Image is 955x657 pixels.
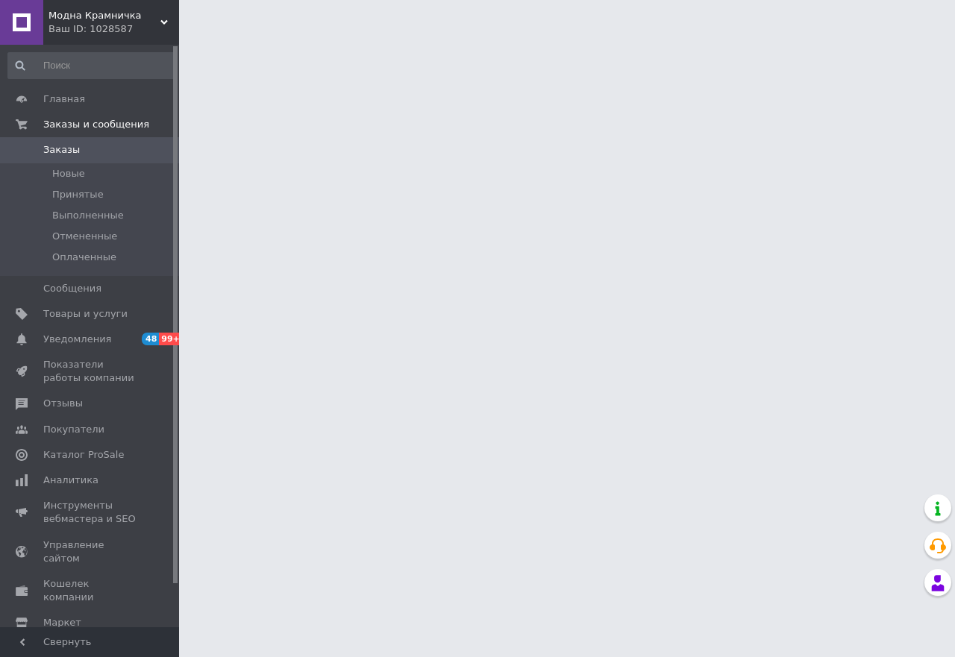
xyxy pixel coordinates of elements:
span: Выполненные [52,209,124,222]
span: Аналитика [43,474,98,487]
span: Уведомления [43,333,111,346]
span: 48 [142,333,159,345]
span: Инструменты вебмастера и SEO [43,499,138,526]
span: Сообщения [43,282,101,295]
span: Заказы и сообщения [43,118,149,131]
span: Управление сайтом [43,538,138,565]
span: Главная [43,92,85,106]
span: Показатели работы компании [43,358,138,385]
div: Ваш ID: 1028587 [48,22,179,36]
span: Оплаченные [52,251,116,264]
span: Отзывы [43,397,83,410]
span: Отмененные [52,230,117,243]
span: Покупатели [43,423,104,436]
span: Каталог ProSale [43,448,124,462]
span: Заказы [43,143,80,157]
span: Модна Крамничка [48,9,160,22]
span: Маркет [43,616,81,629]
span: Товары и услуги [43,307,128,321]
span: Принятые [52,188,104,201]
span: Новые [52,167,85,180]
span: Кошелек компании [43,577,138,604]
span: 99+ [159,333,184,345]
input: Поиск [7,52,176,79]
